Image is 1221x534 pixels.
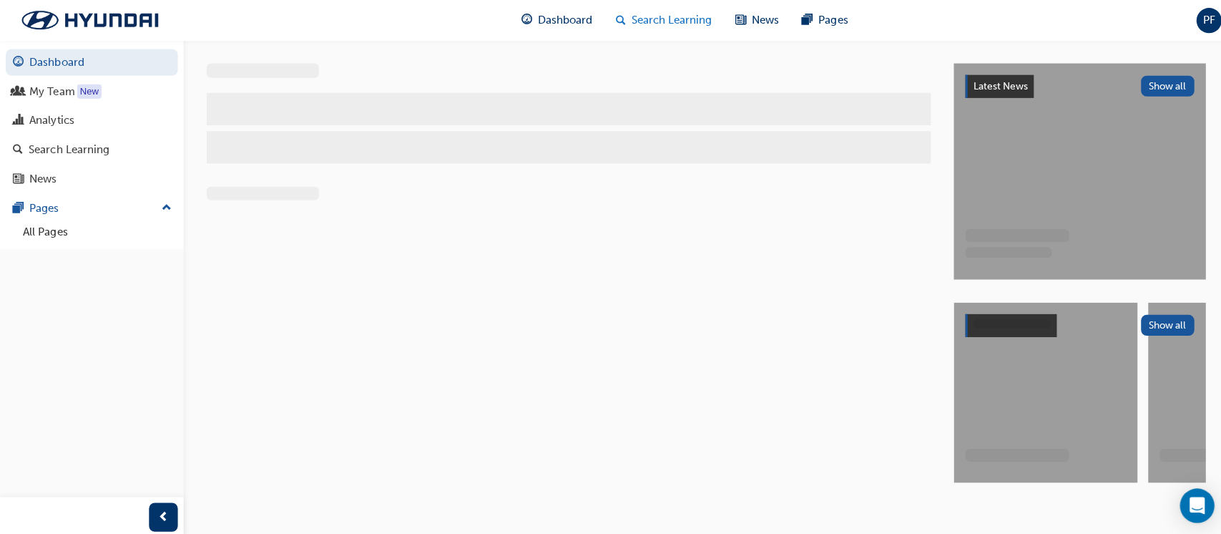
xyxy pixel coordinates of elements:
button: Pages [6,194,177,220]
button: DashboardMy TeamAnalyticsSearch LearningNews [6,46,177,194]
div: My Team [29,83,74,99]
span: search-icon [13,143,23,156]
span: PF [1195,12,1207,29]
div: Open Intercom Messenger [1172,485,1207,520]
span: news-icon [13,172,24,185]
a: Analytics [6,107,177,133]
span: Search Learning [627,12,707,29]
span: Pages [813,12,843,29]
div: Pages [29,199,59,215]
a: News [6,165,177,191]
span: Dashboard [534,12,589,29]
span: guage-icon [13,56,24,69]
div: News [29,170,57,186]
a: pages-iconPages [785,6,854,35]
a: Dashboard [6,49,177,75]
span: people-icon [13,85,24,98]
div: Analytics [29,112,74,128]
a: news-iconNews [719,6,785,35]
a: guage-iconDashboard [506,6,600,35]
span: chart-icon [13,114,24,127]
span: Latest News [967,79,1021,92]
a: All Pages [17,220,177,242]
span: guage-icon [518,11,529,29]
a: Show all [959,312,1187,335]
a: Search Learning [6,136,177,162]
button: Show all [1134,313,1187,334]
div: Tooltip anchor [77,84,101,98]
div: Search Learning [29,141,109,157]
span: prev-icon [157,505,168,523]
span: news-icon [730,11,741,29]
span: pages-icon [13,201,24,214]
a: Latest NewsShow all [959,74,1187,97]
a: My Team [6,78,177,105]
button: Show all [1134,75,1187,96]
span: pages-icon [797,11,808,29]
a: search-iconSearch Learning [600,6,719,35]
button: PF [1189,8,1214,33]
span: up-icon [161,198,171,216]
span: News [747,12,774,29]
img: Trak [7,5,172,35]
span: search-icon [612,11,622,29]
